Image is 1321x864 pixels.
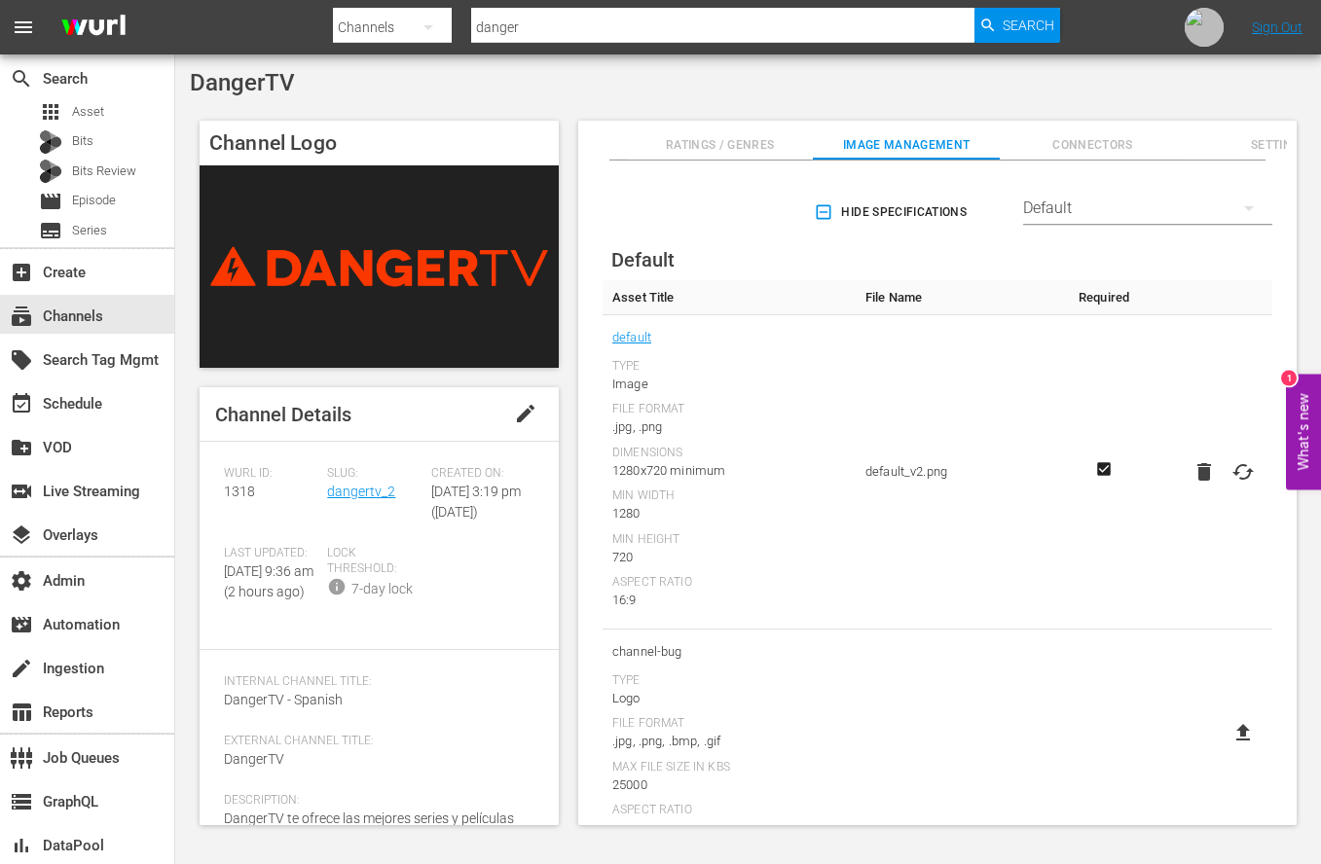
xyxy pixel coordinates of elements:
[612,591,846,610] div: 16:9
[327,577,347,596] span: info
[856,315,1069,630] td: default_v2.png
[327,466,421,482] span: Slug:
[224,466,317,482] span: Wurl ID:
[612,639,846,665] span: channel-bug
[612,504,846,523] div: 1280
[810,185,974,239] button: Hide Specifications
[856,280,1069,315] th: File Name
[1252,19,1303,35] a: Sign Out
[10,305,33,328] span: Channels
[612,359,846,375] div: Type
[612,548,846,567] div: 720
[39,219,62,242] span: Series
[974,8,1060,43] button: Search
[327,484,395,499] a: dangertv_2
[72,162,136,181] span: Bits Review
[612,417,846,437] div: .jpg, .png
[502,390,549,437] button: edit
[10,746,33,770] span: Job Queues
[10,261,33,284] span: Create
[612,488,846,504] div: Min Width
[1092,460,1116,478] svg: Required
[224,484,255,499] span: 1318
[612,532,846,548] div: Min Height
[10,790,33,813] span: GraphQL
[72,102,104,122] span: Asset
[72,191,116,210] span: Episode
[10,569,33,593] span: Admin
[39,100,62,124] span: Asset
[10,657,33,680] span: Ingestion
[200,165,559,368] img: DangerTV
[72,221,107,240] span: Series
[351,579,413,599] div: 7-day lock
[1185,8,1224,47] img: photo.jpg
[47,5,140,51] img: ans4CAIJ8jUAAAAAAAAAAAAAAAAAAAAAAAAgQb4GAAAAAAAAAAAAAAAAAAAAAAAAJMjXAAAAAAAAAAAAAAAAAAAAAAAAgAT5G...
[612,673,846,689] div: Type
[1000,135,1186,156] span: Connectors
[431,466,525,482] span: Created On:
[813,135,999,156] span: Image Management
[627,135,813,156] span: Ratings / Genres
[39,190,62,213] span: Episode
[39,130,62,154] div: Bits
[611,248,675,271] span: Default
[10,523,33,547] span: Overlays
[190,69,295,96] span: DangerTV
[431,484,521,520] span: [DATE] 3:19 pm ([DATE])
[12,16,35,39] span: menu
[612,446,846,461] div: Dimensions
[224,692,343,707] span: DangerTV - Spanish
[612,375,846,394] div: Image
[224,751,284,767] span: DangerTV
[10,348,33,372] span: Search Tag Mgmt
[1286,375,1321,490] button: Open Feedback Widget
[72,131,93,151] span: Bits
[612,689,846,708] div: Logo
[200,121,559,165] h4: Channel Logo
[612,775,846,795] div: 25000
[10,613,33,636] span: Automation
[612,716,846,732] div: File Format
[612,402,846,417] div: File Format
[224,734,525,749] span: External Channel Title:
[10,67,33,90] span: Search
[612,325,651,350] a: default
[612,575,846,591] div: Aspect Ratio
[10,392,33,415] span: Schedule
[224,674,525,690] span: Internal Channel Title:
[224,793,525,809] span: Description:
[1003,8,1054,43] span: Search
[10,834,33,857] span: DataPool
[327,546,421,577] span: Lock Threshold:
[215,403,351,426] span: Channel Details
[612,803,846,818] div: Aspect Ratio
[612,461,846,481] div: 1280x720 minimum
[1281,371,1297,386] div: 1
[224,563,313,599] span: [DATE] 9:36 am (2 hours ago)
[1069,280,1139,315] th: Required
[603,280,856,315] th: Asset Title
[612,732,846,751] div: .jpg, .png, .bmp, .gif
[10,436,33,459] span: VOD
[10,701,33,724] span: Reports
[1023,181,1272,235] div: Default
[39,160,62,183] div: Bits Review
[818,202,967,223] span: Hide Specifications
[612,760,846,775] div: Max File Size In Kbs
[224,546,317,561] span: Last Updated:
[514,402,537,425] span: edit
[10,480,33,503] span: Live Streaming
